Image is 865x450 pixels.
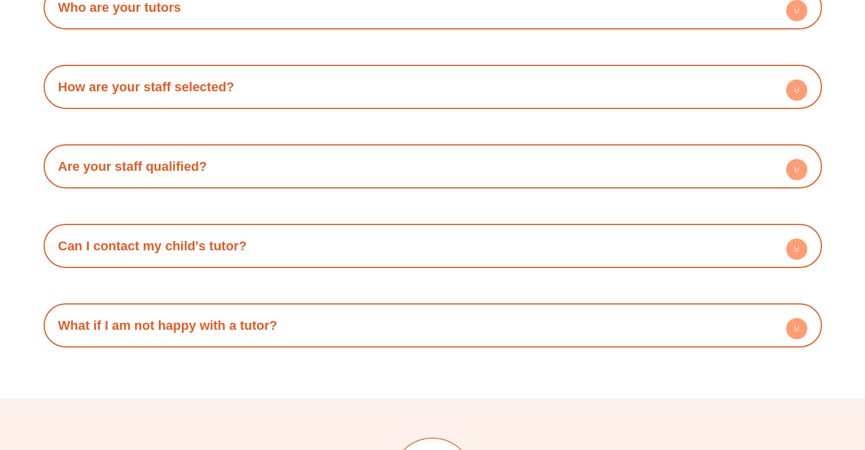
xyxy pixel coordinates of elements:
a: What if I am not happy with a tutor? [58,318,278,333]
h4: How are your staff selected? [49,71,816,103]
h4: Are your staff qualified? [49,150,816,183]
iframe: Chat Widget [663,317,865,450]
a: Are your staff qualified? [58,159,207,174]
a: Can I contact my child's tutor? [58,239,247,253]
h4: What if I am not happy with a tutor? [49,309,816,342]
h4: Can I contact my child's tutor? [49,230,816,262]
a: How are your staff selected? [58,80,235,94]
